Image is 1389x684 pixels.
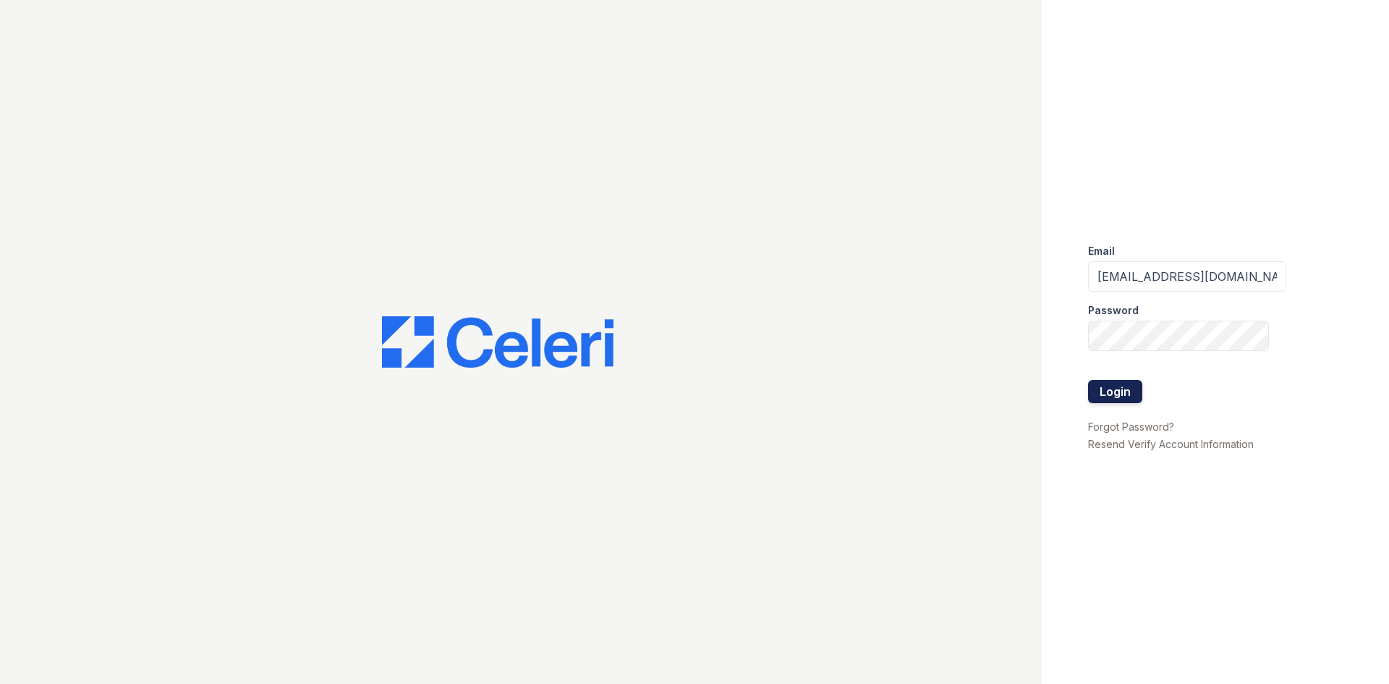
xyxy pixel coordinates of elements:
[1088,421,1174,433] a: Forgot Password?
[382,316,613,368] img: CE_Logo_Blue-a8612792a0a2168367f1c8372b55b34899dd931a85d93a1a3d3e32e68fde9ad4.png
[1088,303,1139,318] label: Password
[1088,380,1142,403] button: Login
[1088,438,1254,450] a: Resend Verify Account Information
[1088,244,1115,258] label: Email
